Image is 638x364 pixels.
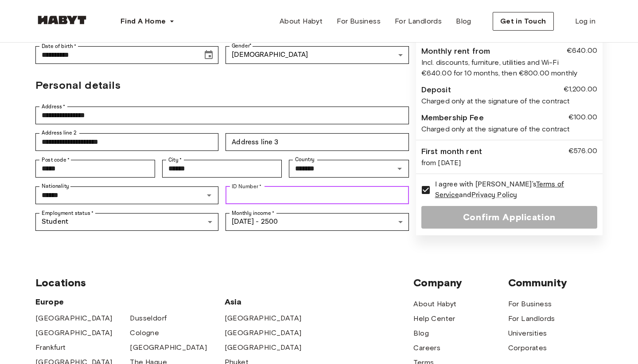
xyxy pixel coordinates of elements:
[226,213,408,231] div: [DATE] - 2500
[272,12,330,30] a: About Habyt
[568,146,597,158] div: €576.00
[35,276,413,289] span: Locations
[568,12,603,30] a: Log in
[471,190,517,200] a: Privacy Policy
[421,84,451,96] div: Deposit
[35,16,89,24] img: Habyt
[200,46,218,64] button: Choose date, selected date is Jan 18, 2004
[232,209,274,217] label: Monthly income
[35,77,409,93] h2: Personal details
[35,328,113,338] a: [GEOGRAPHIC_DATA]
[413,276,508,289] span: Company
[295,156,315,163] label: Country
[413,343,440,353] a: Careers
[393,162,406,175] button: Open
[413,299,456,309] a: About Habyt
[130,313,167,324] a: Dusseldorf
[421,45,490,57] div: Monthly rent from
[413,313,455,324] a: Help Center
[168,156,182,164] label: City
[508,276,603,289] span: Community
[421,124,597,135] div: Charged only at the signature of the contract
[42,103,66,111] label: Address
[42,209,94,217] label: Employment status
[435,179,590,201] span: I agree with [PERSON_NAME]'s and
[449,12,478,30] a: Blog
[421,158,597,168] div: from [DATE]
[508,299,552,309] a: For Business
[226,46,408,64] div: [DEMOGRAPHIC_DATA]
[421,57,597,68] div: Incl. discounts, furniture, utilities and Wi-Fi
[413,328,429,339] a: Blog
[508,313,555,324] a: For Landlords
[421,146,482,158] div: First month rent
[421,112,484,124] div: Membership Fee
[203,189,215,202] button: Open
[508,328,547,339] a: Universities
[130,328,159,338] a: Cologne
[568,112,597,124] div: €100.00
[395,16,442,27] span: For Landlords
[421,96,597,107] div: Charged only at the signature of the contract
[35,313,113,324] a: [GEOGRAPHIC_DATA]
[232,182,261,190] label: ID Number
[388,12,449,30] a: For Landlords
[121,16,166,27] span: Find A Home
[435,180,564,200] a: Terms of Service
[42,182,69,190] label: Nationality
[500,16,546,27] span: Get in Touch
[493,12,554,31] button: Get in Touch
[225,297,319,307] span: Asia
[130,342,207,353] a: [GEOGRAPHIC_DATA]
[456,16,471,27] span: Blog
[225,342,302,353] a: [GEOGRAPHIC_DATA]
[113,12,182,30] button: Find A Home
[42,156,70,164] label: Post code
[564,84,597,96] div: €1,200.00
[421,68,597,79] div: €640.00 for 10 months, then €800.00 monthly
[508,343,547,353] a: Corporates
[42,129,77,137] label: Address line 2
[575,16,595,27] span: Log in
[42,42,76,50] label: Date of birth
[337,16,381,27] span: For Business
[225,328,302,338] a: [GEOGRAPHIC_DATA]
[280,16,323,27] span: About Habyt
[232,42,252,50] label: Gender *
[35,213,218,231] div: Student
[225,313,302,324] a: [GEOGRAPHIC_DATA]
[567,45,597,57] div: €640.00
[35,297,225,307] span: Europe
[35,342,66,353] a: Frankfurt
[330,12,388,30] a: For Business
